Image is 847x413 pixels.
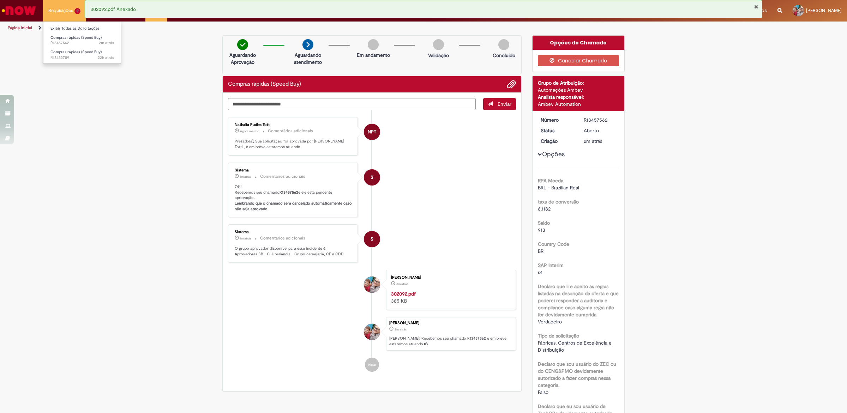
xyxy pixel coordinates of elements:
[535,127,579,134] dt: Status
[240,236,251,241] span: 1m atrás
[584,116,617,123] div: R13457562
[396,282,408,286] span: 3m atrás
[535,116,579,123] dt: Número
[50,55,114,61] span: R13452789
[90,6,136,12] span: 302092.pdf Anexado
[584,138,602,144] span: 2m atrás
[240,175,251,179] time: 28/08/2025 12:24:02
[364,324,380,340] div: Marcelo Vitor De Oliveira
[538,283,619,318] b: Declaro que li e aceito as regras listadas na descrição da oferta e que poderei responder a audit...
[371,169,373,186] span: S
[535,138,579,145] dt: Criação
[291,51,325,66] p: Aguardando atendimento
[538,269,543,275] span: s4
[538,184,579,191] span: BRL - Brazilian Real
[538,86,619,93] div: Automações Ambev
[395,327,407,332] span: 2m atrás
[260,235,305,241] small: Comentários adicionais
[538,93,619,101] div: Analista responsável:
[237,39,248,50] img: check-circle-green.png
[391,290,509,304] div: 385 KB
[538,227,545,233] span: 913
[43,21,121,64] ul: Requisições
[368,39,379,50] img: img-circle-grey.png
[483,98,516,110] button: Enviar
[584,138,617,145] div: 28/08/2025 12:23:48
[1,4,37,18] img: ServiceNow
[268,128,313,134] small: Comentários adicionais
[395,327,407,332] time: 28/08/2025 12:23:48
[538,241,569,247] b: Country Code
[5,22,559,35] ul: Trilhas de página
[538,340,613,353] span: Fábricas, Centros de Excelência e Distribuição
[396,282,408,286] time: 28/08/2025 12:22:07
[235,230,352,234] div: Sistema
[538,262,564,268] b: SAP Interim
[754,4,758,10] button: Fechar Notificação
[364,124,380,140] div: Nathalia Pudles Totti
[391,291,416,297] a: 302092.pdf
[364,277,380,293] div: Marcelo Vitor De Oliveira
[357,51,390,59] p: Em andamento
[368,123,376,140] span: NPT
[240,129,259,133] time: 28/08/2025 12:25:18
[389,321,512,325] div: [PERSON_NAME]
[433,39,444,50] img: img-circle-grey.png
[228,317,516,351] li: Marcelo Vitor De Oliveira
[493,52,515,59] p: Concluído
[228,110,516,379] ul: Histórico de tíquete
[226,51,260,66] p: Aguardando Aprovação
[235,139,352,150] p: Prezado(a), Sua solicitação foi aprovada por [PERSON_NAME] Totti , e em breve estaremos atuando.
[538,177,563,184] b: RPA Moeda
[389,336,512,347] p: [PERSON_NAME]! Recebemos seu chamado R13457562 e em breve estaremos atuando.
[364,169,380,186] div: System
[538,248,543,254] span: BR
[98,55,114,60] span: 22h atrás
[538,55,619,66] button: Cancelar Chamado
[538,333,579,339] b: Tipo de solicitação
[240,175,251,179] span: 1m atrás
[533,36,625,50] div: Opções do Chamado
[235,201,353,212] b: Lembrando que o chamado será cancelado automaticamente caso não seja aprovado.
[235,246,352,257] p: O grupo aprovador disponível para esse incidente é: Aprovadores SB - C. Uberlandia - Grupo cervej...
[584,127,617,134] div: Aberto
[74,8,80,14] span: 2
[260,174,305,180] small: Comentários adicionais
[507,80,516,89] button: Adicionar anexos
[538,361,616,388] b: Declaro que sou usuário do ZEC ou do CENG&PMO devidamente autorizado a fazer compras nessa catego...
[43,34,121,47] a: Aberto R13457562 : Compras rápidas (Speed Buy)
[50,40,114,46] span: R13457562
[228,81,301,87] h2: Compras rápidas (Speed Buy) Histórico de tíquete
[98,55,114,60] time: 27/08/2025 14:31:18
[240,236,251,241] time: 28/08/2025 12:23:57
[50,35,102,40] span: Compras rápidas (Speed Buy)
[538,318,562,325] span: Verdadeiro
[228,98,476,110] textarea: Digite sua mensagem aqui...
[538,79,619,86] div: Grupo de Atribuição:
[235,184,352,212] p: Olá! Recebemos seu chamado e ele esta pendente aprovação.
[538,101,619,108] div: Ambev Automation
[240,129,259,133] span: Agora mesmo
[498,101,511,107] span: Enviar
[50,49,102,55] span: Compras rápidas (Speed Buy)
[280,190,298,195] b: R13457562
[498,39,509,50] img: img-circle-grey.png
[43,48,121,61] a: Aberto R13452789 : Compras rápidas (Speed Buy)
[43,25,121,32] a: Exibir Todas as Solicitações
[584,138,602,144] time: 28/08/2025 12:23:48
[538,389,548,395] span: Falso
[371,231,373,248] span: S
[99,40,114,45] time: 28/08/2025 12:23:50
[302,39,313,50] img: arrow-next.png
[8,25,32,31] a: Página inicial
[391,275,509,280] div: [PERSON_NAME]
[364,231,380,247] div: System
[48,7,73,14] span: Requisições
[428,52,449,59] p: Validação
[538,199,579,205] b: taxa de conversão
[235,168,352,172] div: Sistema
[99,40,114,45] span: 2m atrás
[806,7,842,13] span: [PERSON_NAME]
[538,220,550,226] b: Saldo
